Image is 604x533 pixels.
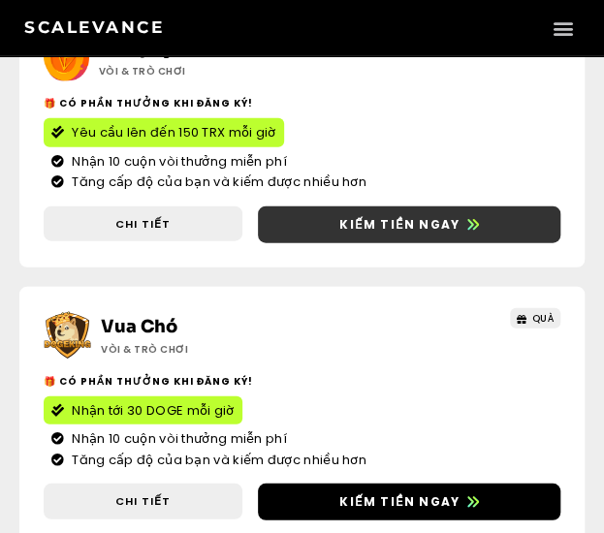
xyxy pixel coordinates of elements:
font: QUÀ [532,311,555,326]
a: Chi tiết [44,206,242,242]
a: Kiếm tiền ngay [258,484,560,520]
font: Tăng cấp độ của bạn và kiếm được nhiều hơn [72,451,366,469]
a: Nhận tới 30 DOGE mỗi giờ [44,396,242,425]
font: Kiếm tiền ngay [339,216,460,233]
a: Chi tiết [44,484,242,519]
font: Nhận 10 cuộn vòi thưởng miễn phí [72,429,287,448]
font: 🎁 Có phần thưởng khi đăng ký! [44,96,253,110]
font: Tăng cấp độ của bạn và kiếm được nhiều hơn [72,172,366,191]
font: Nhận 10 cuộn vòi thưởng miễn phí [72,152,287,171]
font: Chi tiết [115,216,171,232]
a: Scalevance [24,17,164,37]
a: QUÀ [510,308,560,329]
font: Nhận tới 30 DOGE mỗi giờ [72,401,234,420]
font: Chi tiết [115,493,171,509]
a: Yêu cầu lên đến 150 TRX mỗi giờ [44,118,284,147]
a: Kiếm tiền ngay [258,206,560,243]
font: Vòi & Trò chơi [101,342,188,357]
font: Kiếm tiền ngay [339,493,460,510]
div: Menu chuyển đổi [548,12,580,44]
font: Vòi & Trò chơi [99,64,186,78]
font: Yêu cầu lên đến 150 TRX mỗi giờ [72,123,275,141]
a: Vua Chó [101,316,177,337]
font: 🎁 Có phần thưởng khi đăng ký! [44,374,253,389]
